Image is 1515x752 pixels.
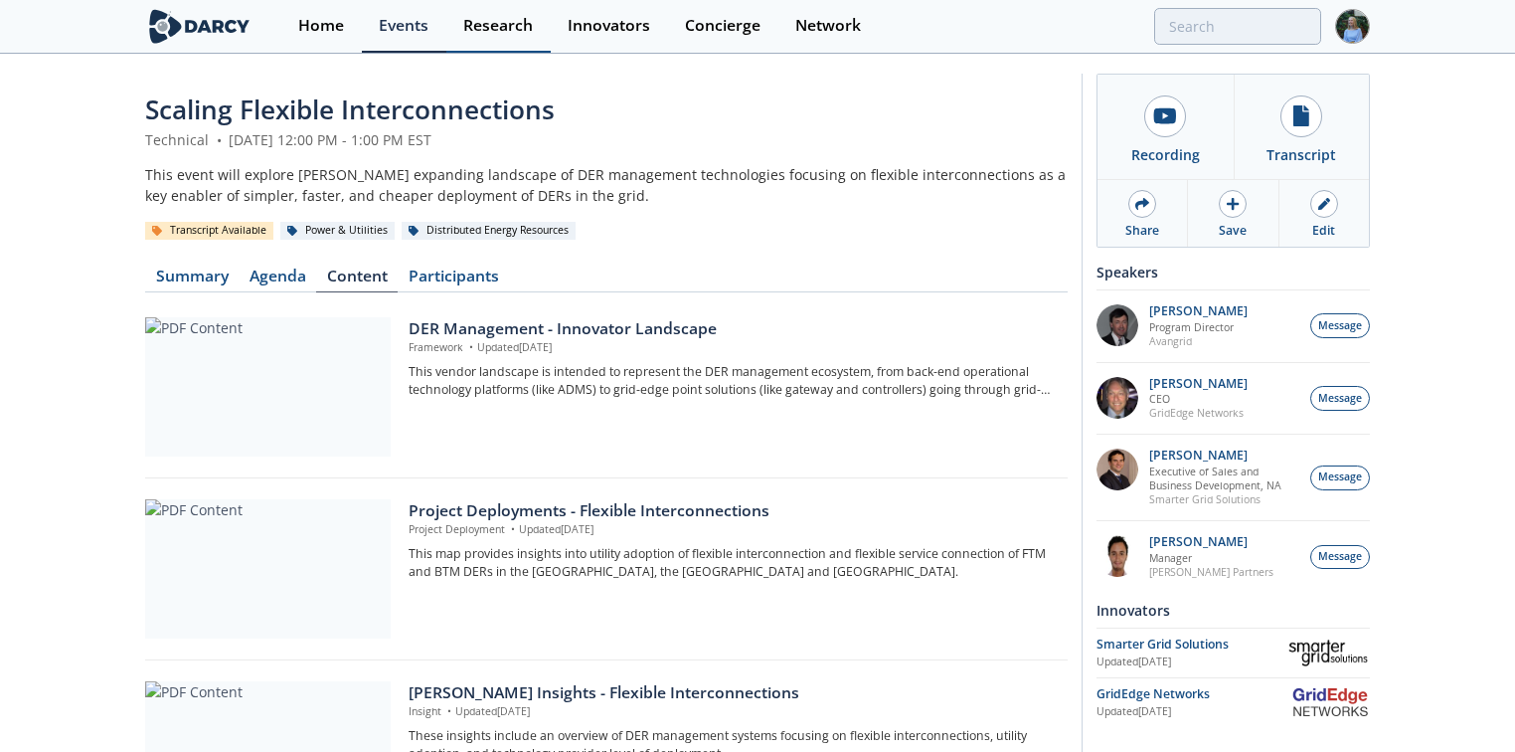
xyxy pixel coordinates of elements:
p: CEO [1149,392,1248,406]
div: GridEdge Networks [1096,685,1291,703]
div: [PERSON_NAME] Insights - Flexible Interconnections [409,681,1054,705]
div: Home [298,18,344,34]
img: logo-wide.svg [145,9,253,44]
img: af384901-eac7-4694-a3d1-fe84a7d1267e [1096,304,1138,346]
div: Power & Utilities [280,222,395,240]
p: Executive of Sales and Business Development, NA [1149,465,1300,492]
p: Avangrid [1149,334,1248,348]
button: Message [1310,313,1370,338]
p: [PERSON_NAME] [1149,535,1273,549]
div: Transcript [1266,144,1336,165]
p: Insight Updated [DATE] [409,704,1054,720]
a: GridEdge Networks Updated[DATE] GridEdge Networks [1096,685,1370,720]
div: DER Management - Innovator Landscape [409,317,1054,341]
span: • [508,522,519,536]
div: Speakers [1096,255,1370,289]
div: Share [1125,222,1159,240]
a: Summary [145,269,239,292]
p: [PERSON_NAME] Partners [1149,565,1273,579]
div: Smarter Grid Solutions [1096,636,1286,654]
a: Smarter Grid Solutions Updated[DATE] Smarter Grid Solutions [1096,636,1370,670]
img: Smarter Grid Solutions [1286,637,1370,668]
img: 5cfa40ca-9607-453e-bb0e-88ef218409ba [1096,377,1138,419]
button: Message [1310,545,1370,570]
div: Save [1219,222,1247,240]
input: Advanced Search [1154,8,1321,45]
p: Framework Updated [DATE] [409,340,1054,356]
div: Distributed Energy Resources [402,222,576,240]
div: Network [795,18,861,34]
span: Message [1318,391,1362,407]
p: [PERSON_NAME] [1149,377,1248,391]
button: Message [1310,386,1370,411]
div: Project Deployments - Flexible Interconnections [409,499,1054,523]
span: Scaling Flexible Interconnections [145,92,555,127]
p: [PERSON_NAME] [1149,304,1248,318]
img: GridEdge Networks [1291,685,1370,720]
a: PDF Content Project Deployments - Flexible Interconnections Project Deployment •Updated[DATE] Thi... [145,499,1068,639]
div: Research [463,18,533,34]
img: vRBZwDRnSTOrB1qTpmXr [1096,535,1138,577]
a: Edit [1279,180,1369,247]
span: • [444,704,455,718]
a: Recording [1097,75,1234,179]
div: Technical [DATE] 12:00 PM - 1:00 PM EST [145,129,1068,150]
p: Smarter Grid Solutions [1149,492,1300,506]
a: Agenda [239,269,316,292]
div: Innovators [568,18,650,34]
p: Manager [1149,551,1273,565]
div: Edit [1312,222,1335,240]
div: Updated [DATE] [1096,655,1286,670]
button: Message [1310,466,1370,490]
span: • [466,340,477,354]
a: PDF Content DER Management - Innovator Landscape Framework •Updated[DATE] This vendor landscape i... [145,317,1068,457]
p: This vendor landscape is intended to represent the DER management ecosystem, from back-end operat... [409,363,1054,400]
div: Concierge [685,18,760,34]
a: Participants [398,269,509,292]
span: Message [1318,470,1362,485]
p: GridEdge Networks [1149,406,1248,420]
div: This event will explore [PERSON_NAME] expanding landscape of DER management technologies focusing... [145,164,1068,206]
img: 53acb383-6898-409e-b853-95e6c118264a [1096,449,1138,490]
span: • [213,130,225,149]
img: Profile [1335,9,1370,44]
p: This map provides insights into utility adoption of flexible interconnection and flexible service... [409,545,1054,582]
span: Message [1318,318,1362,334]
div: Innovators [1096,593,1370,628]
a: Transcript [1234,75,1370,179]
div: Recording [1131,144,1200,165]
a: Content [316,269,398,292]
p: [PERSON_NAME] [1149,449,1300,463]
div: Updated [DATE] [1096,704,1291,720]
div: Events [379,18,428,34]
div: Transcript Available [145,222,273,240]
span: Message [1318,549,1362,565]
p: Project Deployment Updated [DATE] [409,522,1054,538]
p: Program Director [1149,320,1248,334]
